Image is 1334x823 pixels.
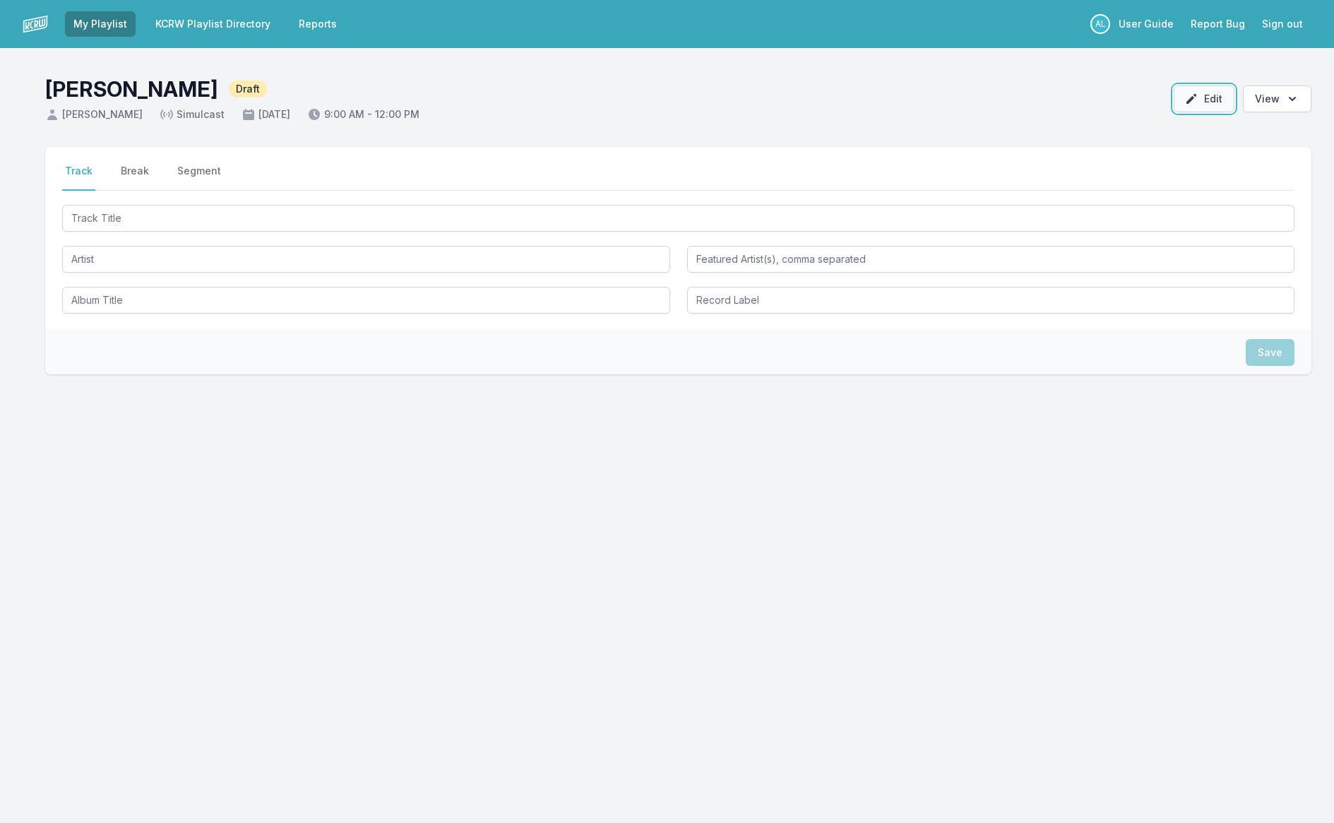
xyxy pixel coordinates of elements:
button: Break [118,164,152,191]
a: My Playlist [65,11,136,37]
span: Draft [229,81,267,97]
a: Report Bug [1182,11,1253,37]
a: Reports [290,11,345,37]
span: 9:00 AM - 12:00 PM [307,107,419,122]
button: Open options [1243,85,1311,112]
button: Save [1246,339,1294,366]
input: Record Label [687,287,1295,314]
img: logo-white-87cec1fa9cbef997252546196dc51331.png [23,11,48,37]
span: [DATE] [242,107,290,122]
h1: [PERSON_NAME] [45,76,218,102]
button: Track [62,164,95,191]
input: Artist [62,246,670,273]
input: Track Title [62,205,1294,232]
p: Anne Litt [1090,14,1110,34]
input: Album Title [62,287,670,314]
span: [PERSON_NAME] [45,107,143,122]
a: KCRW Playlist Directory [147,11,279,37]
span: Simulcast [160,107,225,122]
button: Segment [174,164,224,191]
a: User Guide [1110,11,1182,37]
button: Sign out [1253,11,1311,37]
input: Featured Artist(s), comma separated [687,246,1295,273]
button: Edit [1174,85,1234,112]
